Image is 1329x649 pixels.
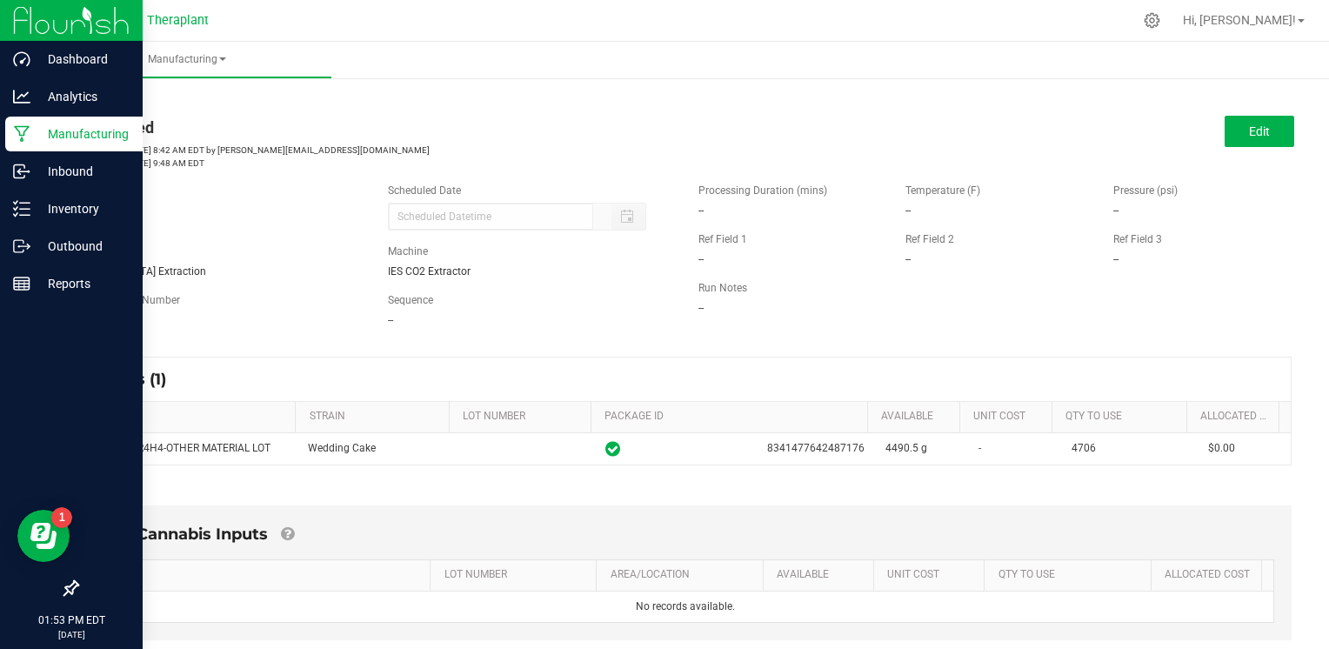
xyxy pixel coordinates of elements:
span: Non-Cannabis Inputs [97,525,268,544]
inline-svg: Inbound [13,163,30,180]
span: -- [905,204,911,217]
a: ITEMSortable [110,568,424,582]
inline-svg: Reports [13,275,30,292]
p: Manufacturing [30,124,135,144]
td: No records available. [97,592,1273,622]
a: AREA/LOCATIONSortable [611,568,757,582]
span: -- [1113,204,1119,217]
span: Processing Duration (mins) [698,184,827,197]
span: -- [698,204,704,217]
span: Temperature (F) [905,184,980,197]
a: Allocated CostSortable [1200,410,1272,424]
span: Ref Field 1 [698,233,747,245]
div: Manage settings [1141,12,1163,29]
inline-svg: Analytics [13,88,30,105]
span: Wedding Cake [308,442,376,454]
a: Manufacturing [42,42,331,78]
a: ITEMSortable [93,410,289,424]
iframe: Resource center unread badge [51,507,72,528]
a: Unit CostSortable [887,568,978,582]
inline-svg: Dashboard [13,50,30,68]
span: 4706 [1072,442,1096,454]
span: Scheduled Date [388,184,461,197]
a: QTY TO USESortable [1065,410,1180,424]
span: Hi, [PERSON_NAME]! [1183,13,1296,27]
p: [DATE] [8,628,135,641]
span: Run Notes [698,282,747,294]
span: IES CO2 Extractor [388,265,471,278]
p: 01:53 PM EDT [8,612,135,628]
p: [DATE] 8:42 AM EDT by [PERSON_NAME][EMAIL_ADDRESS][DOMAIN_NAME] [77,144,672,157]
p: Inbound [30,161,135,182]
inline-svg: Manufacturing [13,125,30,143]
span: Edit [1249,124,1270,138]
p: Dashboard [30,49,135,70]
a: PACKAGE IDSortable [604,410,860,424]
span: In Sync [605,438,620,459]
span: Ref Field 2 [905,233,954,245]
span: Sequence [388,294,433,306]
div: Completed [77,116,672,139]
span: - [978,442,981,454]
span: Manufacturing [42,52,331,67]
p: Analytics [30,86,135,107]
inline-svg: Inventory [13,200,30,217]
a: Allocated CostSortable [1165,568,1255,582]
span: 8341477642487176 [767,440,865,457]
a: AVAILABLESortable [881,410,952,424]
span: Machine [388,245,428,258]
button: Edit [1225,116,1294,147]
span: -- [388,314,393,326]
inline-svg: Outbound [13,238,30,255]
span: Ref Field 3 [1113,233,1162,245]
a: Add Non-Cannabis items that were also consumed in the run (e.g. gloves and packaging); Also add N... [281,525,294,544]
iframe: Resource center [17,510,70,562]
span: Pressure (psi) [1113,184,1178,197]
span: Theraplant [147,13,209,28]
p: Inventory [30,198,135,219]
a: LOT NUMBERSortable [444,568,591,582]
a: Unit CostSortable [973,410,1045,424]
span: WDC-25-FR4H4-OTHER MATERIAL LOT [90,442,270,454]
span: -- [698,302,704,314]
span: $0.00 [1208,442,1235,454]
a: QTY TO USESortable [998,568,1145,582]
p: Outbound [30,236,135,257]
a: AVAILABLESortable [777,568,867,582]
span: 4490.5 [885,442,918,454]
p: Reports [30,273,135,294]
a: STRAINSortable [310,410,443,424]
span: -- [698,253,704,265]
span: g [921,442,927,454]
p: [DATE] 9:48 AM EDT [77,157,672,170]
span: -- [1113,253,1119,265]
a: LOT NUMBERSortable [463,410,584,424]
span: -- [905,253,911,265]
